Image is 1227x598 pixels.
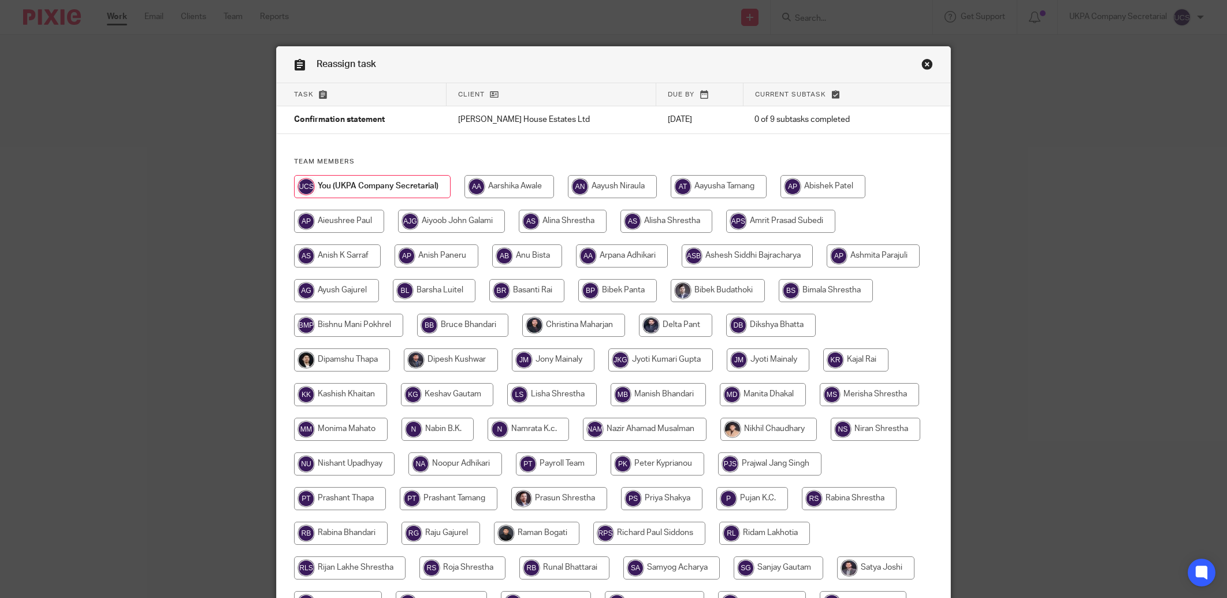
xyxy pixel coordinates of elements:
[743,106,903,134] td: 0 of 9 subtasks completed
[458,91,485,98] span: Client
[317,60,376,69] span: Reassign task
[294,91,314,98] span: Task
[668,91,694,98] span: Due by
[755,91,826,98] span: Current subtask
[921,58,933,74] a: Close this dialog window
[668,114,731,125] p: [DATE]
[458,114,645,125] p: [PERSON_NAME] House Estates Ltd
[294,157,933,166] h4: Team members
[294,116,385,124] span: Confirmation statement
